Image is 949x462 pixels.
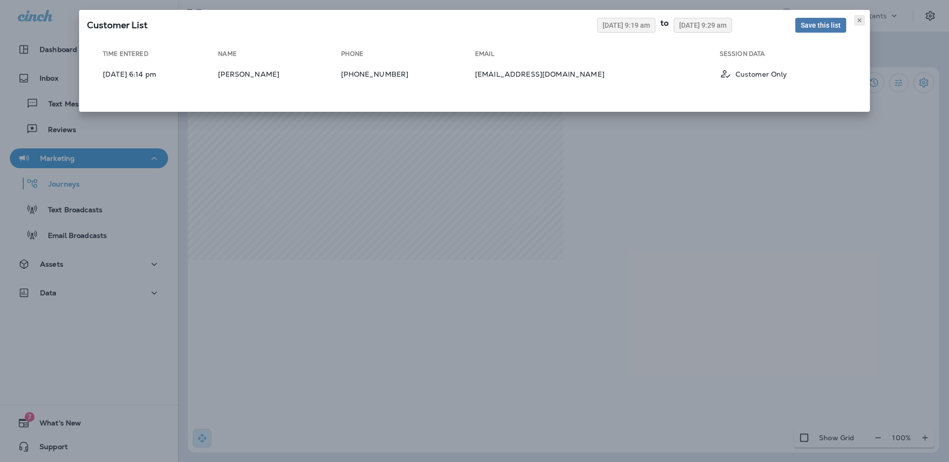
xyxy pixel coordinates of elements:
td: [DATE] 6:14 pm [95,64,218,84]
th: Time Entered [95,50,218,62]
th: Email [475,50,720,62]
span: SQL [87,19,147,31]
td: [PERSON_NAME] [218,64,341,84]
button: Save this list [795,18,846,33]
div: to [655,18,674,33]
button: [DATE] 9:29 am [674,18,732,33]
span: Save this list [801,22,841,29]
td: [EMAIL_ADDRESS][DOMAIN_NAME] [475,64,720,84]
th: Name [218,50,341,62]
span: [DATE] 9:29 am [679,22,727,29]
th: Phone [341,50,475,62]
th: Session Data [720,50,854,62]
div: Customer Only [720,68,846,80]
p: Customer Only [735,70,787,78]
span: [DATE] 9:19 am [603,22,650,29]
button: [DATE] 9:19 am [597,18,655,33]
td: [PHONE_NUMBER] [341,64,475,84]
